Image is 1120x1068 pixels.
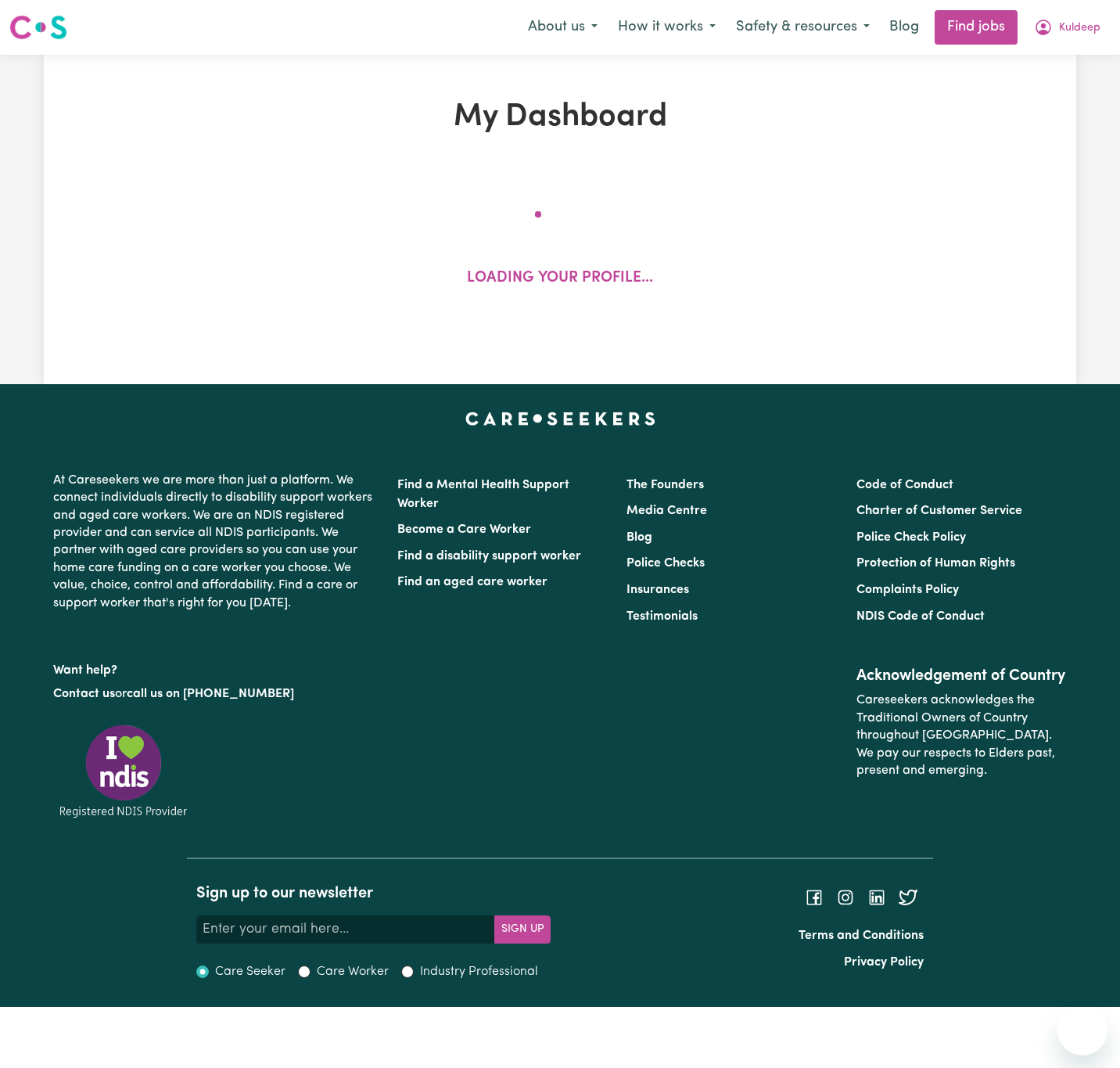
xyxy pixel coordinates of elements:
a: Follow Careseekers on LinkedIn [867,891,886,904]
a: Media Centre [626,505,707,517]
p: Want help? [53,656,379,679]
a: Careseekers logo [9,9,67,45]
h2: Acknowledgement of Country [856,667,1067,685]
img: Careseekers logo [9,13,67,41]
button: Safety & resources [726,11,880,44]
label: Care Worker [317,962,389,981]
a: Police Checks [626,557,705,570]
iframe: Button to launch messaging window [1057,1005,1107,1055]
a: Blog [626,531,652,544]
a: Find a disability support worker [397,550,581,563]
p: or [53,679,379,709]
a: Charter of Customer Service [856,505,1022,517]
p: Loading your profile... [467,268,653,290]
a: Careseekers home page [465,412,655,425]
a: Police Check Policy [856,531,966,544]
a: Privacy Policy [844,956,924,969]
h1: My Dashboard [225,99,895,136]
a: Terms and Conditions [799,930,924,942]
p: Careseekers acknowledges the Traditional Owners of Country throughout [GEOGRAPHIC_DATA]. We pay o... [856,685,1067,786]
a: Contact us [53,688,115,700]
label: Industry Professional [420,962,538,981]
a: Find an aged care worker [397,576,547,588]
a: Find jobs [935,10,1018,45]
a: Follow Careseekers on Twitter [899,891,917,904]
button: About us [518,11,608,44]
button: How it works [608,11,726,44]
button: Subscribe [494,915,551,944]
a: Insurances [626,584,689,596]
a: Follow Careseekers on Facebook [805,891,824,904]
a: Testimonials [626,610,698,623]
button: My Account [1024,11,1111,44]
h2: Sign up to our newsletter [196,884,551,903]
a: NDIS Code of Conduct [856,610,985,623]
a: call us on [PHONE_NUMBER] [127,688,294,700]
label: Care Seeker [215,962,285,981]
a: Find a Mental Health Support Worker [397,479,569,510]
a: Complaints Policy [856,584,959,596]
a: The Founders [626,479,704,491]
p: At Careseekers we are more than just a platform. We connect individuals directly to disability su... [53,466,379,618]
a: Code of Conduct [856,479,953,491]
span: Kuldeep [1059,20,1100,37]
img: Registered NDIS provider [53,722,194,820]
input: Enter your email here... [196,915,495,944]
a: Become a Care Worker [397,523,531,536]
a: Protection of Human Rights [856,557,1015,570]
a: Blog [880,10,928,45]
a: Follow Careseekers on Instagram [836,891,855,904]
